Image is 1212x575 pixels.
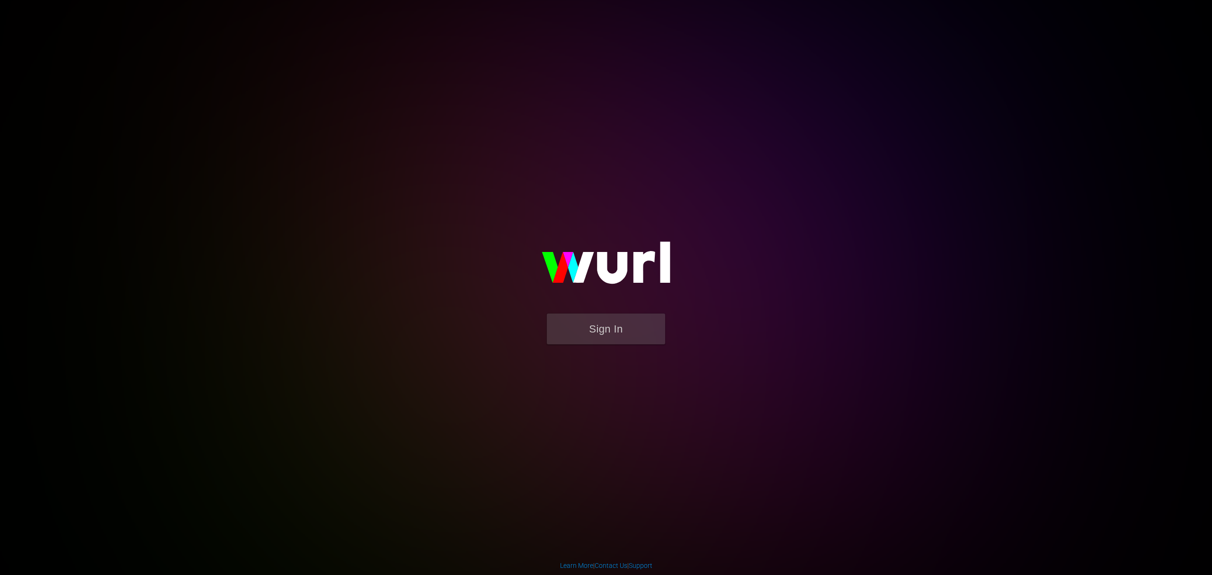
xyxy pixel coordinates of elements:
a: Contact Us [595,562,627,569]
button: Sign In [547,314,665,344]
a: Support [629,562,652,569]
a: Learn More [560,562,593,569]
div: | | [560,561,652,570]
img: wurl-logo-on-black-223613ac3d8ba8fe6dc639794a292ebdb59501304c7dfd60c99c58986ef67473.svg [511,221,701,313]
